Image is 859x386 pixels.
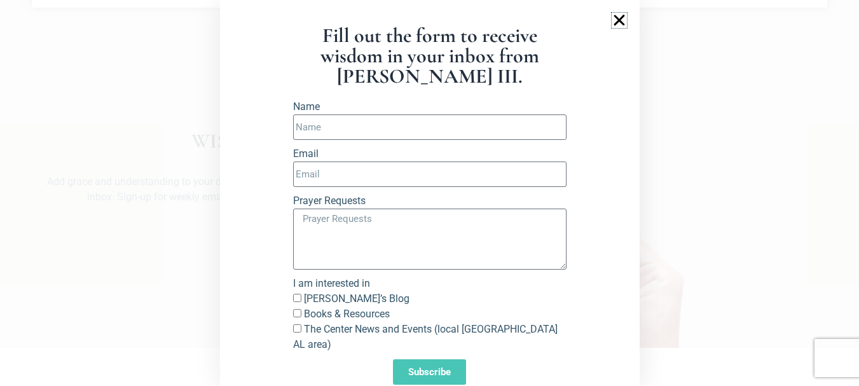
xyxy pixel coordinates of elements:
button: Subscribe [393,359,466,385]
h1: Fill out the form to receive wisdom in your inbox from [PERSON_NAME] III. [293,25,567,86]
label: Email [293,146,319,162]
input: Email [293,162,567,187]
span: Subscribe [408,368,451,377]
a: Close [612,13,627,28]
label: [PERSON_NAME]’s Blog [304,293,409,305]
label: The Center News and Events (local [GEOGRAPHIC_DATA] AL area) [293,323,558,350]
label: Prayer Requests [293,193,366,209]
label: Name [293,99,320,114]
label: Books & Resources [304,308,390,320]
input: Name [293,114,567,140]
label: I am interested in [293,276,370,291]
